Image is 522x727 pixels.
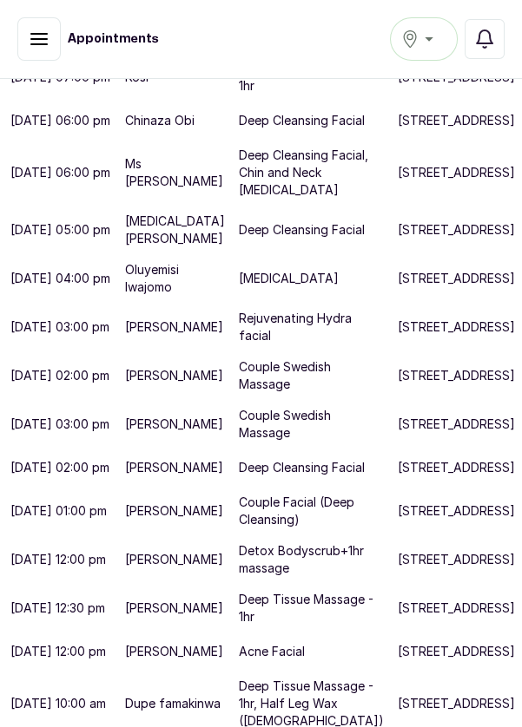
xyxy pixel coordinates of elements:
[239,310,384,344] p: Rejuvenating Hydra facial
[398,318,515,336] p: [STREET_ADDRESS]
[239,542,384,577] p: Detox Bodyscrub+1hr massage
[10,270,110,287] p: [DATE] 04:00 pm
[239,407,384,442] p: Couple Swedish Massage
[239,147,384,199] p: Deep Cleansing Facial, Chin and Neck [MEDICAL_DATA]
[398,164,515,181] p: [STREET_ADDRESS]
[398,643,515,660] p: [STREET_ADDRESS]
[398,270,515,287] p: [STREET_ADDRESS]
[239,112,365,129] p: Deep Cleansing Facial
[125,643,223,660] p: [PERSON_NAME]
[10,551,106,568] p: [DATE] 12:00 pm
[398,551,515,568] p: [STREET_ADDRESS]
[125,318,223,336] p: [PERSON_NAME]
[125,112,195,129] p: Chinaza Obi
[10,599,105,617] p: [DATE] 12:30 pm
[10,112,110,129] p: [DATE] 06:00 pm
[125,695,221,712] p: Dupe famakinwa
[10,416,109,433] p: [DATE] 03:00 pm
[10,367,109,384] p: [DATE] 02:00 pm
[125,502,223,520] p: [PERSON_NAME]
[398,502,515,520] p: [STREET_ADDRESS]
[125,261,225,296] p: Oluyemisi Iwajomo
[398,112,515,129] p: [STREET_ADDRESS]
[398,416,515,433] p: [STREET_ADDRESS]
[125,459,223,476] p: [PERSON_NAME]
[10,502,107,520] p: [DATE] 01:00 pm
[398,221,515,239] p: [STREET_ADDRESS]
[239,591,384,625] p: Deep Tissue Massage - 1hr
[239,221,365,239] p: Deep Cleansing Facial
[239,270,339,287] p: [MEDICAL_DATA]
[10,459,109,476] p: [DATE] 02:00 pm
[125,599,223,617] p: [PERSON_NAME]
[68,30,159,48] h1: Appointments
[239,494,384,528] p: Couple Facial (Deep Cleansing)
[10,221,110,239] p: [DATE] 05:00 pm
[10,318,109,336] p: [DATE] 03:00 pm
[10,164,110,181] p: [DATE] 06:00 pm
[125,416,223,433] p: [PERSON_NAME]
[125,155,225,190] p: Ms [PERSON_NAME]
[10,695,106,712] p: [DATE] 10:00 am
[239,643,305,660] p: Acne Facial
[239,358,384,393] p: Couple Swedish Massage
[398,367,515,384] p: [STREET_ADDRESS]
[398,695,515,712] p: [STREET_ADDRESS]
[239,459,365,476] p: Deep Cleansing Facial
[10,643,106,660] p: [DATE] 12:00 pm
[125,213,225,247] p: [MEDICAL_DATA][PERSON_NAME]
[125,367,223,384] p: [PERSON_NAME]
[125,551,223,568] p: [PERSON_NAME]
[398,459,515,476] p: [STREET_ADDRESS]
[398,599,515,617] p: [STREET_ADDRESS]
